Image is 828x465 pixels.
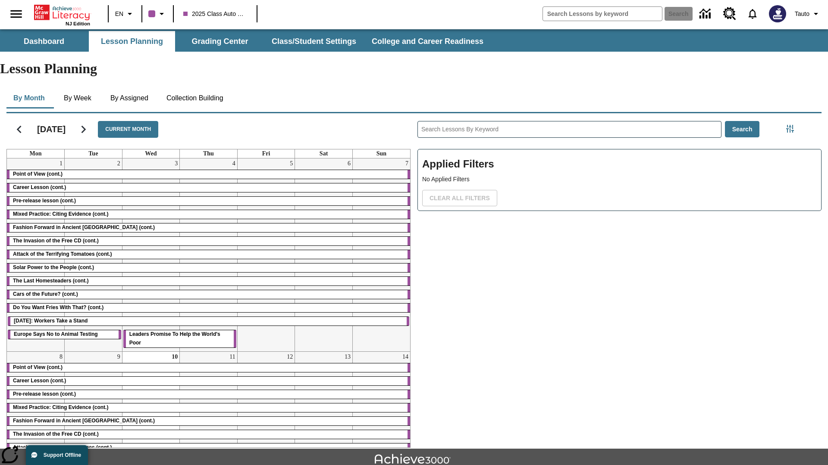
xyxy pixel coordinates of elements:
span: The Invasion of the Free CD (cont.) [13,431,99,437]
button: Search [725,121,760,138]
div: Point of View (cont.) [7,363,410,372]
span: Pre-release lesson (cont.) [13,391,76,397]
button: Profile/Settings [791,6,825,22]
button: Support Offline [26,445,88,465]
td: September 4, 2025 [180,158,238,352]
div: Pre-release lesson (cont.) [7,390,410,399]
span: The Invasion of the Free CD (cont.) [13,238,99,244]
div: Attack of the Terrifying Tomatoes (cont.) [7,250,410,259]
a: Tuesday [87,149,100,158]
button: Dashboard [1,31,87,52]
button: College and Career Readiness [365,31,490,52]
a: Friday [260,149,272,158]
td: September 3, 2025 [122,158,180,352]
button: Grading Center [177,31,263,52]
div: Fashion Forward in Ancient Rome (cont.) [7,223,410,232]
a: Thursday [201,149,216,158]
div: Search [411,110,822,448]
div: Leaders Promise To Help the World's Poor [123,330,236,347]
span: Fashion Forward in Ancient Rome (cont.) [13,224,155,230]
span: Cars of the Future? (cont.) [13,291,78,297]
a: Data Center [694,2,718,26]
span: NJ Edition [66,21,90,26]
span: Leaders Promise To Help the World's Poor [129,331,220,346]
td: September 2, 2025 [65,158,122,352]
span: EN [115,9,123,19]
button: By Week [56,88,99,108]
a: Sunday [375,149,388,158]
a: September 9, 2025 [116,352,122,362]
button: Open side menu [3,1,29,27]
a: Wednesday [143,149,158,158]
span: Support Offline [44,452,81,458]
td: September 7, 2025 [352,158,410,352]
td: September 1, 2025 [7,158,65,352]
span: Point of View (cont.) [13,364,63,370]
a: Notifications [741,3,764,25]
span: Mixed Practice: Citing Evidence (cont.) [13,211,108,217]
div: Fashion Forward in Ancient Rome (cont.) [7,417,410,425]
span: Labor Day: Workers Take a Stand [14,318,88,324]
span: Do You Want Fries With That? (cont.) [13,304,103,310]
td: September 6, 2025 [295,158,353,352]
input: Search Lessons By Keyword [418,121,721,137]
button: Lesson Planning [89,31,175,52]
p: No Applied Filters [422,175,817,184]
div: Labor Day: Workers Take a Stand [8,317,409,325]
button: Current Month [98,121,158,138]
a: Monday [28,149,44,158]
button: Previous [8,118,30,140]
div: Europe Says No to Animal Testing [8,330,121,339]
a: Saturday [318,149,329,158]
button: Language: EN, Select a language [111,6,139,22]
a: September 3, 2025 [173,158,179,169]
span: Fashion Forward in Ancient Rome (cont.) [13,418,155,424]
input: search field [543,7,662,21]
span: Solar Power to the People (cont.) [13,264,94,270]
a: Resource Center, Will open in new tab [718,2,741,25]
span: 2025 Class Auto Grade 13 [183,9,247,19]
span: Attack of the Terrifying Tomatoes (cont.) [13,444,112,450]
button: Collection Building [160,88,230,108]
div: Mixed Practice: Citing Evidence (cont.) [7,210,410,219]
button: Filters Side menu [781,120,799,137]
a: September 5, 2025 [288,158,295,169]
span: Europe Says No to Animal Testing [14,331,98,337]
button: By Assigned [103,88,155,108]
div: Pre-release lesson (cont.) [7,197,410,205]
h2: Applied Filters [422,154,817,175]
div: The Last Homesteaders (cont.) [7,277,410,285]
div: The Invasion of the Free CD (cont.) [7,430,410,439]
div: Mixed Practice: Citing Evidence (cont.) [7,403,410,412]
button: Class/Student Settings [265,31,363,52]
a: September 2, 2025 [116,158,122,169]
div: Career Lesson (cont.) [7,183,410,192]
div: Attack of the Terrifying Tomatoes (cont.) [7,443,410,452]
h2: [DATE] [37,124,66,134]
span: Tauto [795,9,809,19]
div: The Invasion of the Free CD (cont.) [7,237,410,245]
div: Do You Want Fries With That? (cont.) [7,304,410,312]
a: September 1, 2025 [58,158,64,169]
span: Mixed Practice: Citing Evidence (cont.) [13,404,108,410]
img: Avatar [769,5,786,22]
span: Career Lesson (cont.) [13,378,66,384]
span: Career Lesson (cont.) [13,184,66,190]
div: Cars of the Future? (cont.) [7,290,410,299]
a: September 13, 2025 [343,352,352,362]
a: September 7, 2025 [404,158,410,169]
a: September 11, 2025 [228,352,237,362]
div: Point of View (cont.) [7,170,410,179]
a: September 4, 2025 [231,158,237,169]
button: By Month [6,88,52,108]
button: Class color is purple. Change class color [145,6,170,22]
div: Solar Power to the People (cont.) [7,263,410,272]
a: Home [34,4,90,21]
div: Applied Filters [417,149,822,211]
a: September 8, 2025 [58,352,64,362]
div: Home [34,3,90,26]
a: September 12, 2025 [285,352,295,362]
a: September 14, 2025 [401,352,410,362]
button: Select a new avatar [764,3,791,25]
a: September 6, 2025 [346,158,352,169]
